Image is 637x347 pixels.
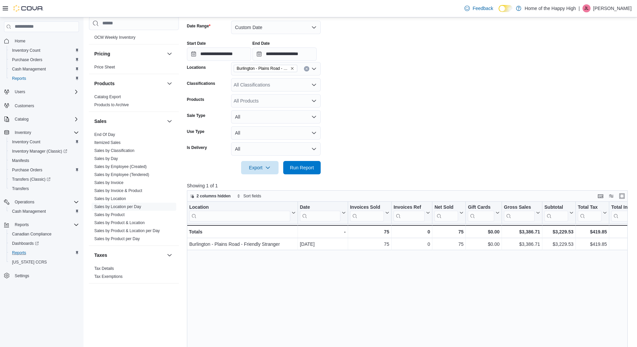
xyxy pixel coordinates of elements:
[15,89,25,95] span: Users
[9,138,43,146] a: Inventory Count
[94,80,164,87] button: Products
[472,5,493,12] span: Feedback
[434,204,458,211] div: Net Sold
[12,115,31,123] button: Catalog
[94,94,121,100] span: Catalog Export
[578,204,602,221] div: Total Tax
[94,266,114,271] a: Tax Details
[593,4,632,12] p: [PERSON_NAME]
[12,76,26,81] span: Reports
[15,130,31,135] span: Inventory
[94,118,164,125] button: Sales
[9,239,41,247] a: Dashboards
[231,110,321,124] button: All
[9,207,48,215] a: Cash Management
[504,204,535,221] div: Gross Sales
[7,156,82,165] button: Manifests
[504,240,540,248] div: $3,386.71
[544,240,573,248] div: $3,229.53
[231,21,321,34] button: Custom Date
[350,240,389,248] div: 75
[187,47,251,61] input: Press the down key to open a popover containing a calendar.
[290,66,294,70] button: Remove Burlington - Plains Road - Friendly Stranger from selection in this group
[12,57,42,62] span: Purchase Orders
[12,48,40,53] span: Inventory Count
[94,204,141,209] span: Sales by Location per Day
[94,212,125,217] span: Sales by Product
[12,88,79,96] span: Users
[1,128,82,137] button: Inventory
[12,115,79,123] span: Catalog
[9,230,79,238] span: Canadian Compliance
[94,148,134,153] a: Sales by Classification
[12,231,51,237] span: Canadian Compliance
[578,204,607,221] button: Total Tax
[12,37,79,45] span: Home
[350,204,384,211] div: Invoices Sold
[504,204,535,211] div: Gross Sales
[89,131,179,245] div: Sales
[187,97,204,102] label: Products
[434,204,463,221] button: Net Sold
[544,204,568,211] div: Subtotal
[94,236,140,241] a: Sales by Product per Day
[12,221,79,229] span: Reports
[468,228,500,236] div: $0.00
[468,204,494,221] div: Gift Card Sales
[189,204,296,221] button: Location
[7,248,82,257] button: Reports
[434,228,463,236] div: 75
[94,180,123,185] a: Sales by Invoice
[350,228,389,236] div: 75
[231,142,321,156] button: All
[187,129,204,134] label: Use Type
[89,63,179,74] div: Pricing
[7,55,82,64] button: Purchase Orders
[94,35,135,40] a: OCM Weekly Inventory
[94,188,142,193] span: Sales by Invoice & Product
[241,161,279,174] button: Export
[4,33,79,298] nav: Complex example
[15,199,34,205] span: Operations
[94,132,115,137] a: End Of Day
[12,129,79,137] span: Inventory
[89,33,179,44] div: OCM
[12,167,42,173] span: Purchase Orders
[7,147,82,156] a: Inventory Manager (Classic)
[12,177,50,182] span: Transfers (Classic)
[7,165,82,175] button: Purchase Orders
[7,64,82,74] button: Cash Management
[585,4,589,12] span: JL
[15,222,29,227] span: Reports
[544,228,573,236] div: $3,229.53
[9,147,70,155] a: Inventory Manager (Classic)
[187,65,206,70] label: Locations
[1,115,82,124] button: Catalog
[311,98,317,104] button: Open list of options
[166,251,174,259] button: Taxes
[94,204,141,209] a: Sales by Location per Day
[350,204,389,221] button: Invoices Sold
[468,204,494,211] div: Gift Cards
[12,101,79,110] span: Customers
[578,4,580,12] p: |
[15,273,29,279] span: Settings
[9,258,79,266] span: Washington CCRS
[9,175,79,183] span: Transfers (Classic)
[237,65,289,72] span: Burlington - Plains Road - Friendly Stranger
[15,103,34,109] span: Customers
[245,161,275,174] span: Export
[94,274,123,279] a: Tax Exemptions
[187,23,211,29] label: Date Range
[544,204,568,221] div: Subtotal
[304,66,309,71] button: Clear input
[252,41,270,46] label: End Date
[12,209,46,214] span: Cash Management
[9,147,79,155] span: Inventory Manager (Classic)
[9,230,54,238] a: Canadian Compliance
[9,166,79,174] span: Purchase Orders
